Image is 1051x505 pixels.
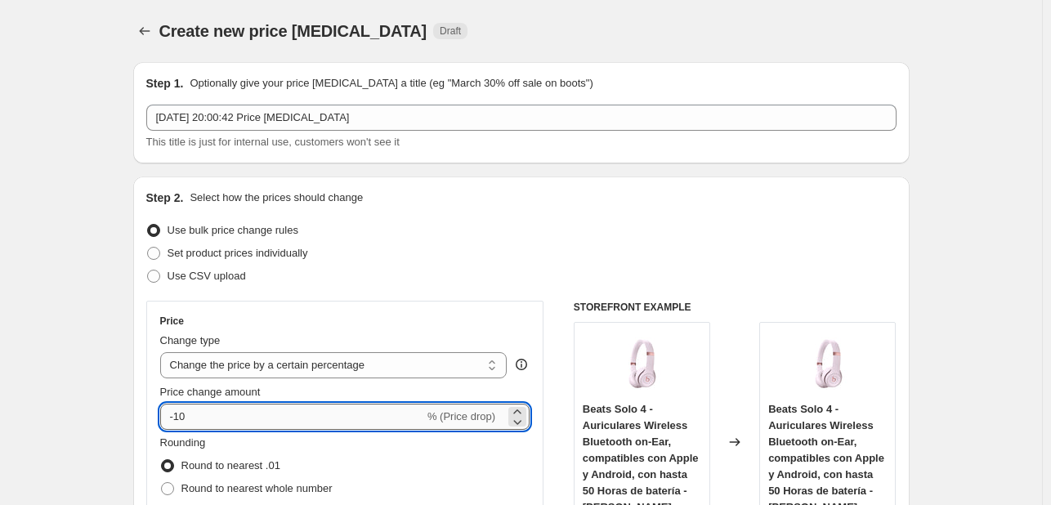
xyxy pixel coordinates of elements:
span: This title is just for internal use, customers won't see it [146,136,400,148]
p: Select how the prices should change [190,190,363,206]
span: Round to nearest whole number [181,482,333,494]
button: Price change jobs [133,20,156,42]
span: Round to nearest .01 [181,459,280,471]
span: Rounding [160,436,206,449]
h6: STOREFRONT EXAMPLE [574,301,897,314]
input: -15 [160,404,424,430]
span: Change type [160,334,221,346]
div: help [513,356,530,373]
span: Set product prices individually [168,247,308,259]
p: Optionally give your price [MEDICAL_DATA] a title (eg "March 30% off sale on boots") [190,75,593,92]
span: Create new price [MEDICAL_DATA] [159,22,427,40]
h3: Price [160,315,184,328]
img: 51JNqP2C4rL_80x.jpg [795,331,861,396]
input: 30% off holiday sale [146,105,897,131]
span: % (Price drop) [427,410,495,422]
img: 51JNqP2C4rL_80x.jpg [609,331,674,396]
h2: Step 1. [146,75,184,92]
h2: Step 2. [146,190,184,206]
span: Use bulk price change rules [168,224,298,236]
span: Draft [440,25,461,38]
span: Use CSV upload [168,270,246,282]
span: Price change amount [160,386,261,398]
